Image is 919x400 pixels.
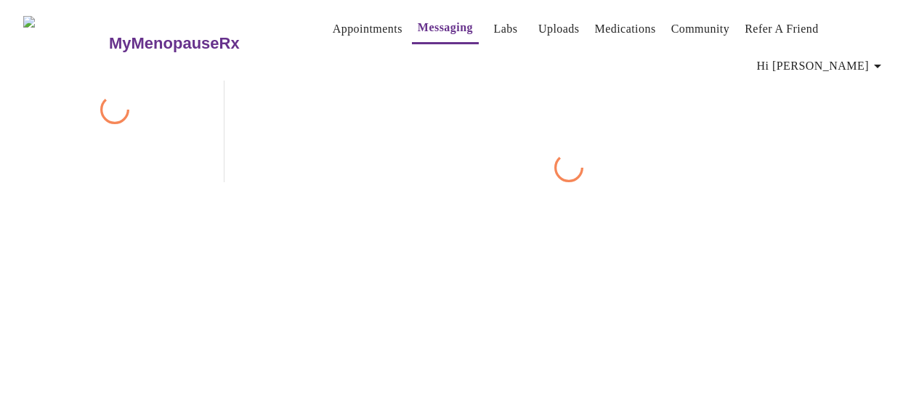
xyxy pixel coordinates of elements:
a: Messaging [418,17,473,38]
button: Medications [589,15,662,44]
button: Community [665,15,736,44]
a: MyMenopauseRx [107,18,297,69]
button: Uploads [533,15,586,44]
button: Labs [482,15,529,44]
a: Labs [494,19,518,39]
img: MyMenopauseRx Logo [23,16,107,70]
a: Uploads [538,19,580,39]
a: Refer a Friend [745,19,819,39]
span: Hi [PERSON_NAME] [757,56,886,76]
button: Refer a Friend [739,15,825,44]
a: Medications [595,19,656,39]
button: Hi [PERSON_NAME] [751,52,892,81]
a: Appointments [333,19,402,39]
h3: MyMenopauseRx [109,34,240,53]
button: Messaging [412,13,479,44]
button: Appointments [327,15,408,44]
a: Community [671,19,730,39]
